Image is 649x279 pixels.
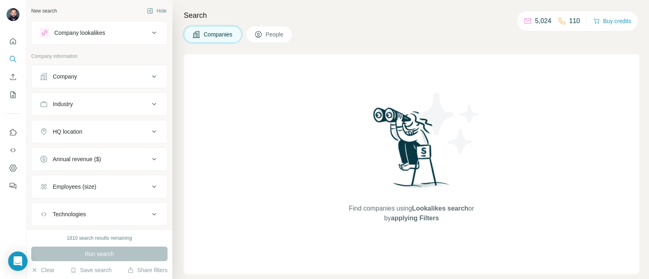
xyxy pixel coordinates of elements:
[8,251,28,271] div: Open Intercom Messenger
[31,7,57,15] div: New search
[67,234,132,242] div: 1810 search results remaining
[535,16,551,26] p: 5,024
[53,72,77,81] div: Company
[6,161,19,175] button: Dashboard
[32,67,167,86] button: Company
[53,183,96,191] div: Employees (size)
[141,5,172,17] button: Hide
[6,8,19,21] img: Avatar
[70,266,112,274] button: Save search
[32,149,167,169] button: Annual revenue ($)
[204,30,233,38] span: Companies
[31,266,54,274] button: Clear
[32,122,167,141] button: HQ location
[32,204,167,224] button: Technologies
[6,87,19,102] button: My lists
[32,23,167,43] button: Company lookalikes
[412,205,468,212] span: Lookalikes search
[184,10,639,21] h4: Search
[6,143,19,158] button: Use Surfe API
[32,177,167,196] button: Employees (size)
[6,34,19,49] button: Quick start
[54,29,105,37] div: Company lookalikes
[346,204,476,223] span: Find companies using or by
[412,87,485,160] img: Surfe Illustration - Stars
[32,94,167,114] button: Industry
[53,128,82,136] div: HQ location
[127,266,168,274] button: Share filters
[53,155,101,163] div: Annual revenue ($)
[53,210,86,218] div: Technologies
[6,52,19,66] button: Search
[593,15,631,27] button: Buy credits
[391,215,439,221] span: applying Filters
[569,16,580,26] p: 110
[6,70,19,84] button: Enrich CSV
[31,53,168,60] p: Company information
[53,100,73,108] div: Industry
[6,125,19,140] button: Use Surfe on LinkedIn
[266,30,284,38] span: People
[6,179,19,193] button: Feedback
[370,105,454,196] img: Surfe Illustration - Woman searching with binoculars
